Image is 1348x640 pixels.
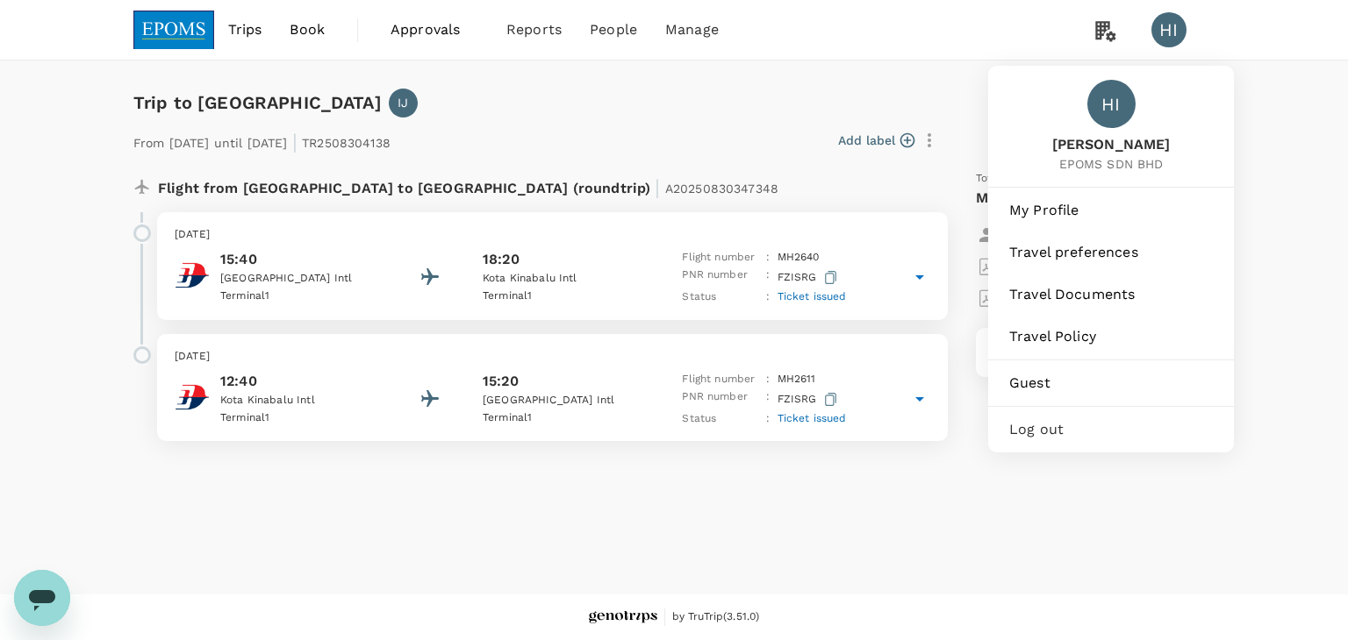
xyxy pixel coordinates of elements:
p: MYR 1,604.45 [976,188,1071,209]
p: Flight from [GEOGRAPHIC_DATA] to [GEOGRAPHIC_DATA] (roundtrip) [158,170,778,202]
p: [GEOGRAPHIC_DATA] Intl [483,392,641,409]
span: Travel preferences [1009,242,1213,263]
div: HI [1087,80,1136,128]
p: [GEOGRAPHIC_DATA] Intl [220,270,378,288]
p: Terminal 1 [220,409,378,427]
span: Reports [506,19,562,40]
p: MH 2611 [778,371,816,388]
div: HI [1151,12,1187,47]
span: EPOMS SDN BHD [1052,155,1171,173]
p: 18:20 [483,249,520,270]
p: Status [682,410,759,428]
span: A20250830347348 [665,181,778,196]
p: Kota Kinabalu Intl [220,392,378,409]
p: MH 2640 [778,249,820,267]
span: [PERSON_NAME] [1052,135,1171,155]
p: 12:40 [220,371,378,392]
p: FZISRG [778,267,841,288]
p: : [766,371,770,388]
button: View traveller details [976,219,1136,251]
span: Travel Documents [1009,284,1213,305]
p: PNR number [682,267,759,288]
span: Ticket issued [778,412,847,424]
p: Terminal 1 [220,288,378,305]
p: Kota Kinabalu Intl [483,270,641,288]
span: Approvals [391,19,478,40]
span: Manage [665,19,719,40]
a: Guest [995,364,1227,402]
div: Log out [995,410,1227,449]
p: IJ [398,94,408,111]
img: Malaysia Airlines [175,258,210,293]
p: : [766,267,770,288]
p: Terminal 1 [483,288,641,305]
p: Flight number [682,249,759,267]
span: Log out [1009,419,1213,440]
span: Trips [228,19,262,40]
button: Add label [838,132,914,149]
p: : [766,410,770,428]
a: Travel preferences [995,233,1227,272]
p: [DATE] [175,348,930,366]
p: FZISRG [778,388,841,410]
img: EPOMS SDN BHD [133,11,214,49]
span: Total paid [976,170,1029,188]
span: People [590,19,637,40]
p: 15:20 [483,371,519,392]
p: Flight number [682,371,759,388]
img: Genotrips - EPOMS [589,611,657,624]
iframe: Button to launch messaging window [14,570,70,626]
a: Travel Documents [995,275,1227,314]
p: PNR number [682,388,759,410]
span: Guest [1009,373,1213,394]
p: From [DATE] until [DATE] TR2508304138 [133,124,391,156]
span: by TruTrip ( 3.51.0 ) [672,608,760,626]
p: : [766,388,770,410]
p: [DATE] [175,226,930,244]
span: | [292,130,298,154]
button: Download invoice [976,282,1114,314]
button: Export as PDF [976,251,1094,282]
a: My Profile [995,191,1227,230]
span: Ticket issued [778,290,847,302]
p: : [766,249,770,267]
h6: Trip to [GEOGRAPHIC_DATA] [133,89,382,117]
img: Malaysia Airlines [175,380,210,415]
span: Travel Policy [1009,326,1213,347]
p: : [766,288,770,306]
span: | [655,175,660,200]
a: Travel Policy [995,317,1227,356]
p: 15:40 [220,249,378,270]
span: Book [290,19,325,40]
span: My Profile [1009,200,1213,221]
p: Status [682,288,759,306]
p: Terminal 1 [483,409,641,427]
